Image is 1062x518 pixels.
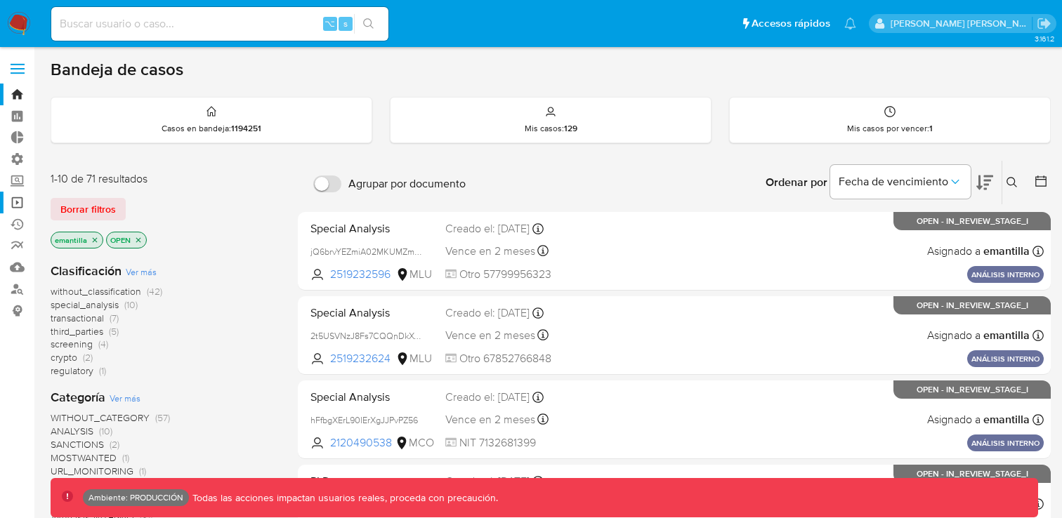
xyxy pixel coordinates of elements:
[752,16,830,31] span: Accesos rápidos
[324,17,335,30] span: ⌥
[189,491,498,505] p: Todas las acciones impactan usuarios reales, proceda con precaución.
[343,17,348,30] span: s
[844,18,856,29] a: Notificaciones
[891,17,1032,30] p: elkin.mantilla@mercadolibre.com.co
[354,14,383,34] button: search-icon
[88,495,183,500] p: Ambiente: PRODUCCIÓN
[51,15,388,33] input: Buscar usuario o caso...
[1037,16,1051,31] a: Salir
